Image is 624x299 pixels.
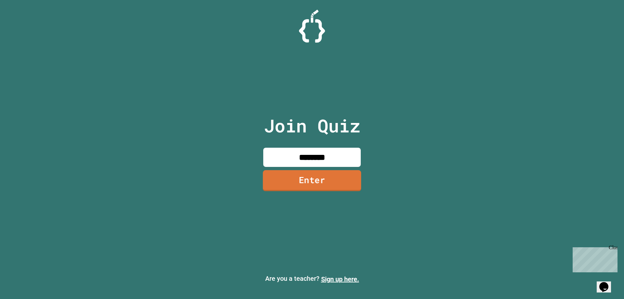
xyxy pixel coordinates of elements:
div: Chat with us now!Close [3,3,45,41]
a: Sign up here. [321,275,359,283]
p: Join Quiz [264,112,360,139]
iframe: chat widget [597,273,617,292]
iframe: chat widget [570,245,617,272]
p: Are you a teacher? [5,274,619,284]
a: Enter [263,170,361,191]
img: Logo.svg [299,10,325,43]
